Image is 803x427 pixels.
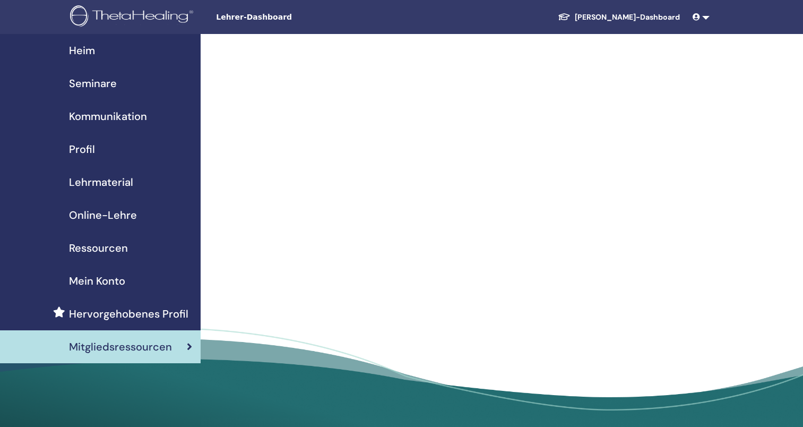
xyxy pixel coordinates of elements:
[69,339,172,355] span: Mitgliedsressourcen
[69,273,125,289] span: Mein Konto
[69,141,95,157] span: Profil
[69,42,95,58] span: Heim
[70,5,197,29] img: logo.png
[216,12,375,23] span: Lehrer-Dashboard
[69,75,117,91] span: Seminare
[558,12,571,21] img: graduation-cap-white.svg
[69,207,137,223] span: Online-Lehre
[69,174,133,190] span: Lehrmaterial
[549,7,688,27] a: [PERSON_NAME]-Dashboard
[69,240,128,256] span: Ressourcen
[69,306,188,322] span: Hervorgehobenes Profil
[575,12,680,22] font: [PERSON_NAME]-Dashboard
[69,108,147,124] span: Kommunikation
